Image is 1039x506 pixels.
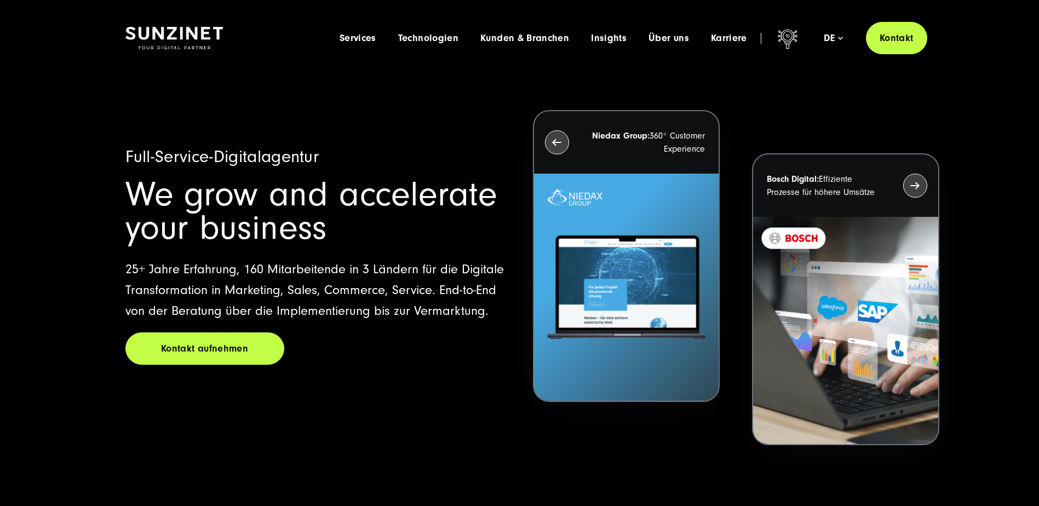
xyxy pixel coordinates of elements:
span: Full-Service-Digitalagentur [125,147,319,166]
p: 25+ Jahre Erfahrung, 160 Mitarbeitende in 3 Ländern für die Digitale Transformation in Marketing,... [125,259,507,321]
span: We grow and accelerate your business [125,175,497,248]
button: Niedax Group:360° Customer Experience Letztes Projekt von Niedax. Ein Laptop auf dem die Niedax W... [533,110,720,402]
img: Letztes Projekt von Niedax. Ein Laptop auf dem die Niedax Website geöffnet ist, auf blauem Hinter... [534,174,719,401]
a: Kunden & Branchen [480,33,569,44]
strong: Niedax Group: [592,131,650,141]
img: BOSCH - Kundeprojekt - Digital Transformation Agentur SUNZINET [753,217,938,444]
p: Effiziente Prozesse für höhere Umsätze [767,173,883,199]
a: Services [340,33,376,44]
button: Bosch Digital:Effiziente Prozesse für höhere Umsätze BOSCH - Kundeprojekt - Digital Transformatio... [752,153,939,445]
a: Karriere [711,33,747,44]
a: Über uns [648,33,689,44]
a: Insights [591,33,627,44]
img: SUNZINET Full Service Digital Agentur [125,27,223,50]
a: Kontakt aufnehmen [125,332,284,365]
div: de [824,33,843,44]
a: Technologien [398,33,458,44]
a: Kontakt [866,22,927,54]
p: 360° Customer Experience [589,129,705,156]
strong: Bosch Digital: [767,174,819,184]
